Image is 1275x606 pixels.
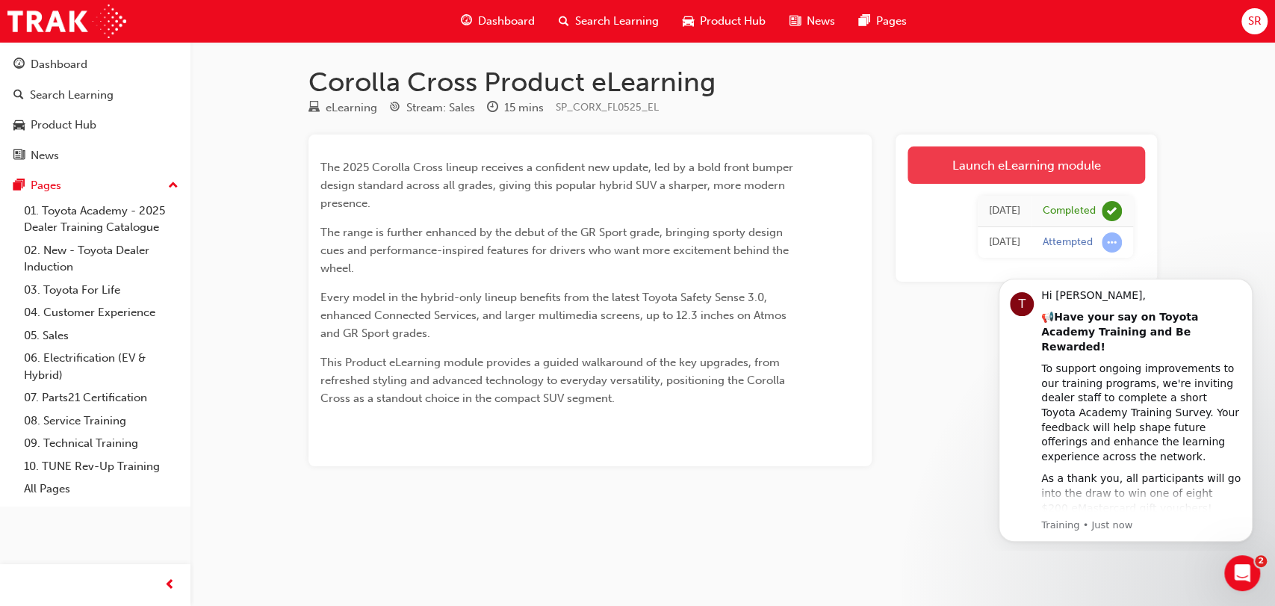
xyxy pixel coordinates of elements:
[789,12,801,31] span: news-icon
[6,142,184,170] a: News
[1102,201,1122,221] span: learningRecordVerb_COMPLETE-icon
[18,347,184,386] a: 06. Electrification (EV & Hybrid)
[320,226,792,275] span: The range is further enhanced by the debut of the GR Sport grade, bringing sporty design cues and...
[1224,555,1260,591] iframe: Intercom live chat
[18,324,184,347] a: 05. Sales
[18,200,184,239] a: 01. Toyota Academy - 2025 Dealer Training Catalogue
[449,6,547,37] a: guage-iconDashboard
[389,99,475,117] div: Stream
[859,12,870,31] span: pages-icon
[31,147,59,164] div: News
[1247,13,1261,30] span: SR
[807,13,835,30] span: News
[487,99,544,117] div: Duration
[976,265,1275,551] iframe: Intercom notifications message
[6,172,184,200] button: Pages
[18,455,184,478] a: 10. TUNE Rev-Up Training
[6,48,184,172] button: DashboardSearch LearningProduct HubNews
[18,279,184,302] a: 03. Toyota For Life
[876,13,907,30] span: Pages
[30,87,114,104] div: Search Learning
[989,234,1020,251] div: Tue May 27 2025 11:13:45 GMT+1000 (Australian Eastern Standard Time)
[989,202,1020,220] div: Tue May 27 2025 11:20:43 GMT+1000 (Australian Eastern Standard Time)
[1043,235,1093,250] div: Attempted
[164,576,176,595] span: prev-icon
[575,13,659,30] span: Search Learning
[1102,232,1122,253] span: learningRecordVerb_ATTEMPT-icon
[13,58,25,72] span: guage-icon
[308,99,377,117] div: Type
[18,409,184,433] a: 08. Service Training
[671,6,778,37] a: car-iconProduct Hub
[478,13,535,30] span: Dashboard
[18,477,184,501] a: All Pages
[308,66,1157,99] h1: Corolla Cross Product eLearning
[320,356,788,405] span: This Product eLearning module provides a guided walkaround of the key upgrades, from refreshed st...
[7,4,126,38] img: Trak
[556,101,659,114] span: Learning resource code
[547,6,671,37] a: search-iconSearch Learning
[389,102,400,115] span: target-icon
[504,99,544,117] div: 15 mins
[13,149,25,163] span: news-icon
[18,301,184,324] a: 04. Customer Experience
[320,161,796,210] span: The 2025 Corolla Cross lineup receives a confident new update, led by a bold front bumper design ...
[461,12,472,31] span: guage-icon
[6,81,184,109] a: Search Learning
[6,51,184,78] a: Dashboard
[559,12,569,31] span: search-icon
[13,119,25,132] span: car-icon
[168,176,179,196] span: up-icon
[1241,8,1268,34] button: SR
[31,177,61,194] div: Pages
[31,56,87,73] div: Dashboard
[1043,204,1096,218] div: Completed
[908,146,1145,184] a: Launch eLearning module
[847,6,919,37] a: pages-iconPages
[406,99,475,117] div: Stream: Sales
[487,102,498,115] span: clock-icon
[13,179,25,193] span: pages-icon
[778,6,847,37] a: news-iconNews
[308,102,320,115] span: learningResourceType_ELEARNING-icon
[6,111,184,139] a: Product Hub
[13,89,24,102] span: search-icon
[1255,555,1267,567] span: 2
[683,12,694,31] span: car-icon
[31,117,96,134] div: Product Hub
[700,13,766,30] span: Product Hub
[18,239,184,279] a: 02. New - Toyota Dealer Induction
[18,432,184,455] a: 09. Technical Training
[18,386,184,409] a: 07. Parts21 Certification
[326,99,377,117] div: eLearning
[320,291,789,340] span: Every model in the hybrid-only lineup benefits from the latest Toyota Safety Sense 3.0, enhanced ...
